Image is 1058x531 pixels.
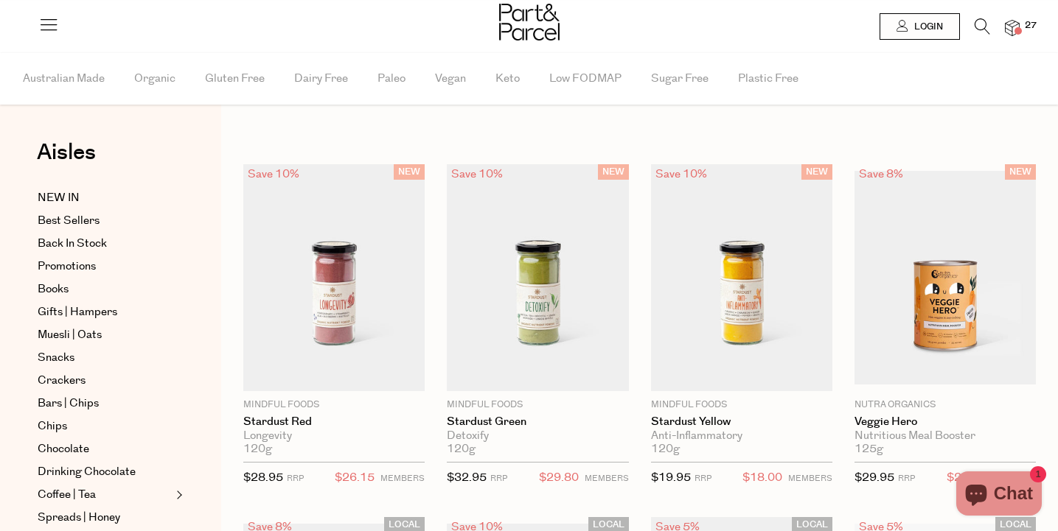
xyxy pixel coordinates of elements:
a: Login [880,13,960,40]
a: Back In Stock [38,235,172,253]
a: Best Sellers [38,212,172,230]
a: Stardust Yellow [651,415,832,429]
a: Drinking Chocolate [38,463,172,481]
span: Chocolate [38,440,89,458]
a: Coffee | Tea [38,486,172,504]
small: MEMBERS [788,473,832,484]
span: $19.95 [651,470,691,485]
span: 120g [651,443,680,456]
span: Best Sellers [38,212,100,230]
a: Chips [38,418,172,435]
span: 27 [1021,19,1040,32]
div: Save 10% [447,164,507,184]
img: Stardust Yellow [651,164,832,391]
span: Keto [495,53,520,105]
small: RRP [695,473,711,484]
span: Paleo [377,53,406,105]
div: Save 8% [855,164,908,184]
small: MEMBERS [585,473,629,484]
p: Mindful Foods [651,398,832,412]
a: Stardust Green [447,415,628,429]
span: NEW [394,164,425,180]
a: NEW IN [38,189,172,207]
img: Stardust Red [243,164,425,391]
small: RRP [898,473,915,484]
a: Spreads | Honey [38,509,172,527]
div: Nutritious Meal Booster [855,429,1036,443]
a: Stardust Red [243,415,425,429]
img: Veggie Hero [855,171,1036,385]
a: Crackers [38,372,172,390]
span: $29.95 [855,470,894,485]
img: Stardust Green [447,164,628,391]
span: 120g [447,443,476,456]
span: Snacks [38,349,74,367]
div: Detoxify [447,429,628,443]
a: Aisles [37,141,96,178]
span: Books [38,281,69,298]
a: Books [38,281,172,298]
span: $32.95 [447,470,487,485]
a: Chocolate [38,440,172,458]
span: Gifts | Hampers [38,303,117,321]
div: Save 10% [243,164,304,184]
small: RRP [490,473,507,484]
p: Mindful Foods [447,398,628,412]
a: Gifts | Hampers [38,303,172,321]
span: Muesli | Oats [38,326,102,344]
span: Dairy Free [294,53,348,105]
span: Bars | Chips [38,395,99,412]
span: NEW [1005,164,1036,180]
span: $26.15 [335,468,375,488]
span: Drinking Chocolate [38,463,136,481]
span: Back In Stock [38,235,107,253]
span: Australian Made [23,53,105,105]
span: Plastic Free [738,53,798,105]
span: Sugar Free [651,53,709,105]
span: Chips [38,418,67,435]
small: MEMBERS [380,473,425,484]
span: Login [911,21,943,33]
span: Organic [134,53,175,105]
span: NEW [598,164,629,180]
span: Promotions [38,258,96,275]
span: Spreads | Honey [38,509,120,527]
a: Promotions [38,258,172,275]
span: Vegan [435,53,466,105]
a: Muesli | Oats [38,326,172,344]
div: Save 10% [651,164,711,184]
span: $27.50 [947,468,986,488]
a: Bars | Chips [38,395,172,412]
p: Nutra Organics [855,398,1036,412]
span: 125g [855,443,883,456]
span: 120g [243,443,272,456]
inbox-online-store-chat: Shopify online store chat [952,471,1046,519]
span: Aisles [37,136,96,169]
span: $28.95 [243,470,283,485]
a: Snacks [38,349,172,367]
div: Longevity [243,429,425,443]
span: Low FODMAP [549,53,622,105]
p: Mindful Foods [243,398,425,412]
span: $29.80 [539,468,579,488]
div: Anti-Inflammatory [651,429,832,443]
span: NEW [801,164,832,180]
button: Expand/Collapse Coffee | Tea [173,486,183,504]
a: 27 [1005,20,1020,35]
img: Part&Parcel [499,4,560,41]
span: Coffee | Tea [38,486,96,504]
small: RRP [287,473,304,484]
span: Gluten Free [205,53,265,105]
span: NEW IN [38,189,80,207]
span: Crackers [38,372,86,390]
a: Veggie Hero [855,415,1036,429]
span: $18.00 [742,468,782,488]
